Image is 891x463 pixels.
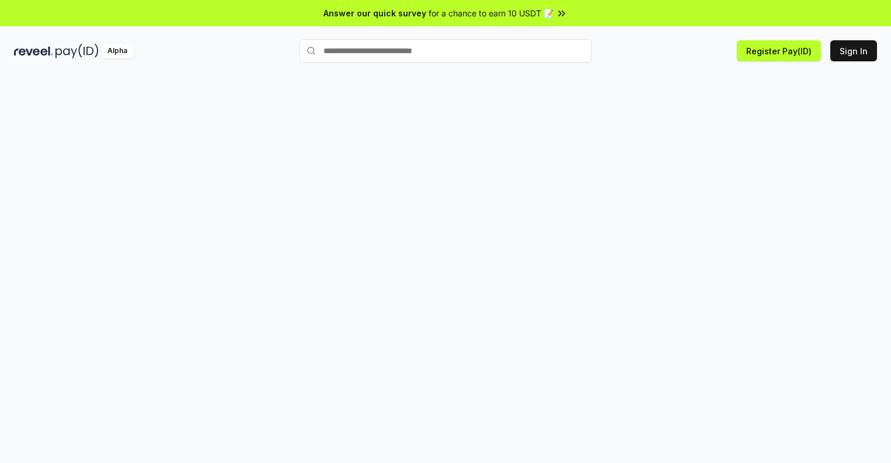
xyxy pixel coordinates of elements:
[737,40,821,61] button: Register Pay(ID)
[429,7,554,19] span: for a chance to earn 10 USDT 📝
[55,44,99,58] img: pay_id
[14,44,53,58] img: reveel_dark
[323,7,426,19] span: Answer our quick survey
[101,44,134,58] div: Alpha
[830,40,877,61] button: Sign In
